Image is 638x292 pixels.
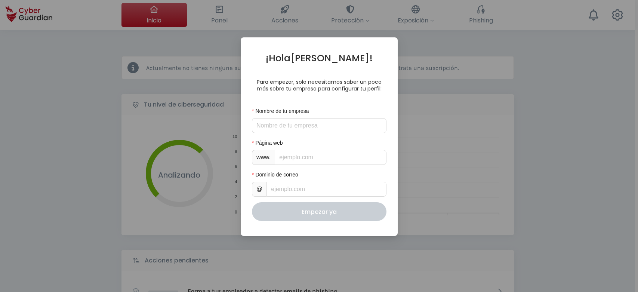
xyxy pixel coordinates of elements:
[252,52,386,64] h1: ¡Hola [PERSON_NAME]!
[252,202,386,221] button: Empezar ya
[252,107,314,115] label: Nombre de tu empresa
[252,139,288,147] label: Página web
[252,170,303,179] label: Dominio de correo
[252,79,386,92] p: Para empezar, solo necesitamos saber un poco más sobre tu empresa para configurar tu perfil:
[275,150,386,165] input: Página web
[252,182,266,197] span: @
[252,118,386,133] input: Nombre de tu empresa
[266,182,386,197] input: Dominio de correo
[258,207,381,216] div: Empezar ya
[252,150,275,165] span: www.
